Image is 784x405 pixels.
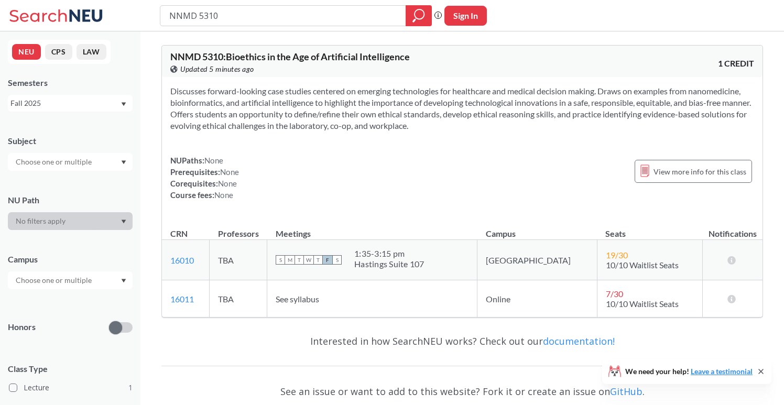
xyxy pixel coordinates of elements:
span: None [218,179,237,188]
td: TBA [210,280,267,318]
input: Choose one or multiple [10,274,99,287]
span: T [295,255,304,265]
span: 19 / 30 [606,250,628,260]
span: 1 CREDIT [718,58,754,69]
div: Campus [8,254,133,265]
a: GitHub [610,385,643,398]
button: LAW [77,44,106,60]
svg: Dropdown arrow [121,220,126,224]
td: Online [477,280,597,318]
span: S [276,255,285,265]
span: Class Type [8,363,133,375]
div: 1:35 - 3:15 pm [354,248,424,259]
svg: magnifying glass [412,8,425,23]
th: Notifications [702,217,763,240]
button: NEU [12,44,41,60]
button: Sign In [444,6,487,26]
td: [GEOGRAPHIC_DATA] [477,240,597,280]
th: Meetings [267,217,477,240]
div: Interested in how SearchNEU works? Check out our [161,326,763,356]
span: F [323,255,332,265]
section: Discusses forward-looking case studies centered on emerging technologies for healthcare and medic... [170,85,754,132]
span: None [204,156,223,165]
svg: Dropdown arrow [121,279,126,283]
span: 7 / 30 [606,289,623,299]
div: Fall 2025Dropdown arrow [8,95,133,112]
span: M [285,255,295,265]
th: Campus [477,217,597,240]
td: TBA [210,240,267,280]
div: Dropdown arrow [8,271,133,289]
span: We need your help! [625,368,753,375]
a: documentation! [543,335,615,347]
span: 10/10 Waitlist Seats [606,299,679,309]
th: Professors [210,217,267,240]
span: NNMD 5310 : Bioethics in the Age of Artificial Intelligence [170,51,410,62]
span: See syllabus [276,294,319,304]
input: Choose one or multiple [10,156,99,168]
div: Dropdown arrow [8,153,133,171]
a: 16010 [170,255,194,265]
th: Seats [597,217,702,240]
input: Class, professor, course number, "phrase" [168,7,398,25]
svg: Dropdown arrow [121,160,126,165]
span: W [304,255,313,265]
p: Honors [8,321,36,333]
span: 1 [128,382,133,393]
span: S [332,255,342,265]
svg: Dropdown arrow [121,102,126,106]
span: 10/10 Waitlist Seats [606,260,679,270]
div: Semesters [8,77,133,89]
div: Dropdown arrow [8,212,133,230]
a: 16011 [170,294,194,304]
div: Subject [8,135,133,147]
span: T [313,255,323,265]
span: None [220,167,239,177]
span: Updated 5 minutes ago [180,63,254,75]
div: CRN [170,228,188,239]
span: None [214,190,233,200]
label: Lecture [9,381,133,395]
button: CPS [45,44,72,60]
span: View more info for this class [654,165,746,178]
div: NUPaths: Prerequisites: Corequisites: Course fees: [170,155,239,201]
div: NU Path [8,194,133,206]
a: Leave a testimonial [691,367,753,376]
div: magnifying glass [406,5,432,26]
div: Fall 2025 [10,97,120,109]
div: Hastings Suite 107 [354,259,424,269]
